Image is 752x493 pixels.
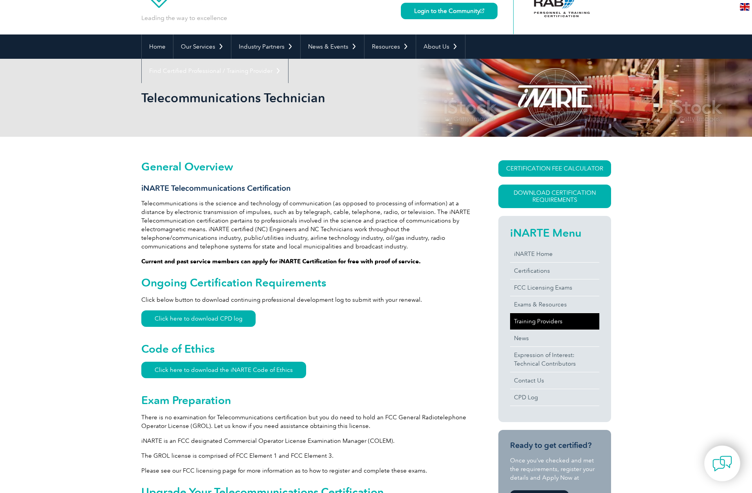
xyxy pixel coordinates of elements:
a: Resources [364,34,416,59]
h2: Exam Preparation [141,394,470,406]
h3: iNARTE Telecommunications Certification [141,183,470,193]
a: CERTIFICATION FEE CALCULATOR [498,160,611,177]
h2: iNARTE Menu [510,227,599,239]
a: Expression of Interest:Technical Contributors [510,347,599,372]
p: Once you’ve checked and met the requirements, register your details and Apply Now at [510,456,599,482]
p: Click below button to download continuing professional development log to submit with your renewal. [141,295,470,304]
a: FCC Licensing Exams [510,279,599,296]
img: open_square.png [480,9,484,13]
a: Contact Us [510,372,599,389]
a: Certifications [510,263,599,279]
h2: General Overview [141,160,470,173]
a: iNARTE Home [510,246,599,262]
a: Industry Partners [231,34,300,59]
a: Training Providers [510,313,599,330]
a: News [510,330,599,346]
strong: Current and past service members can apply for iNARTE Certification for free with proof of service. [141,258,421,265]
a: News & Events [301,34,364,59]
p: There is no examination for Telecommunications certification but you do need to hold an FCC Gener... [141,413,470,430]
p: The GROL license is comprised of FCC Element 1 and FCC Element 3. [141,451,470,460]
p: Leading the way to excellence [141,14,227,22]
a: Exams & Resources [510,296,599,313]
a: About Us [416,34,465,59]
a: Find Certified Professional / Training Provider [142,59,288,83]
h3: Ready to get certified? [510,440,599,450]
p: Telecommunications is the science and technology of communication (as opposed to processing of in... [141,199,470,251]
h2: Code of Ethics [141,343,470,355]
img: contact-chat.png [712,454,732,473]
a: Our Services [173,34,231,59]
a: CPD Log [510,389,599,406]
a: Download Certification Requirements [498,185,611,208]
a: Click here to download CPD log [141,310,256,327]
a: Home [142,34,173,59]
h1: Telecommunications Technician [141,90,442,105]
p: iNARTE is an FCC designated Commercial Operator License Examination Manager (COLEM). [141,437,470,445]
a: Click here to download the iNARTE Code of Ethics [141,362,306,378]
a: Login to the Community [401,3,498,19]
h2: Ongoing Certification Requirements [141,276,470,289]
img: en [740,3,750,11]
p: Please see our FCC licensing page for more information as to how to register and complete these e... [141,466,470,475]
